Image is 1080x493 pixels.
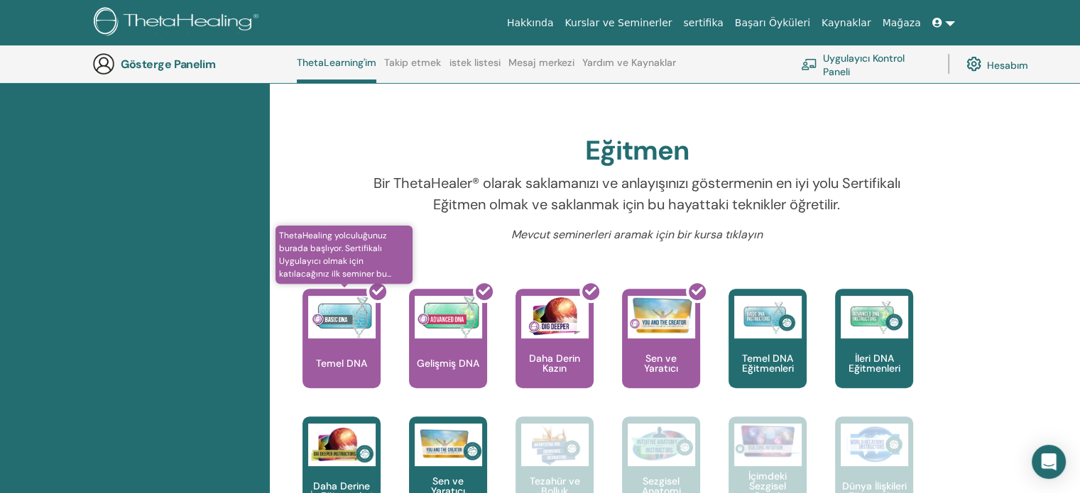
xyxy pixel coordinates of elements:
[801,48,931,79] a: Uygulayıcı Kontrol Paneli
[966,53,981,74] img: cog.svg
[841,423,908,466] img: Dünya İlişkileri Eğitmenleri
[302,289,381,416] a: ThetaHealing yolculuğunuz burada başlıyor. Sertifikalı Uygulayıcı olmak için katılacağınız ilk se...
[449,57,501,79] a: istek listesi
[508,56,574,69] font: Mesaj merkezi
[384,57,441,79] a: Takip etmek
[521,296,589,338] img: Daha Derin Kazın
[628,423,695,466] img: Sezgisel Anatomi Eğitmenleri
[121,57,215,72] font: Gösterge Panelim
[742,352,794,375] font: Temel DNA Eğitmenleri
[882,17,920,28] font: Mağaza
[417,357,479,370] font: Gelişmiş DNA
[521,423,589,466] img: Tezahür ve Bolluk Eğitmenleri
[966,48,1028,79] a: Hesabım
[559,10,677,36] a: Kurslar ve Seminerler
[508,57,574,79] a: Mesaj merkezi
[734,296,802,338] img: Temel DNA Eğitmenleri
[415,296,482,338] img: Gelişmiş DNA
[729,10,816,36] a: Başarı Öyküleri
[384,56,441,69] font: Takip etmek
[734,423,802,458] img: İçimdeki Sezgisel Çocuk Eğitmenleri
[297,57,376,83] a: ThetaLearning'im
[279,230,391,279] font: ThetaHealing yolculuğunuz burada başlıyor. Sertifikalı Uygulayıcı olmak için katılacağınız ilk se...
[987,58,1028,71] font: Hesabım
[822,17,871,28] font: Kaynaklar
[1032,445,1066,479] div: Open Intercom Messenger
[801,58,817,70] img: chalkboard-teacher.svg
[308,423,376,466] img: Daha Derine İn Eğitmenleri
[816,10,877,36] a: Kaynaklar
[415,423,482,466] img: Sen ve Yaratıcı Eğitmenler
[677,10,729,36] a: sertifika
[409,289,487,416] a: Gelişmiş DNA Gelişmiş DNA
[841,296,908,338] img: İleri DNA Eğitmenleri
[92,52,115,75] img: generic-user-icon.jpg
[585,133,689,168] font: Eğitmen
[511,227,763,242] font: Mevcut seminerleri aramak için bir kursa tıklayın
[501,10,560,36] a: Hakkında
[622,289,700,416] a: Sen ve Yaratıcı Sen ve Yaratıcı
[628,296,695,335] img: Sen ve Yaratıcı
[308,296,376,338] img: Temel DNA
[449,56,501,69] font: istek listesi
[876,10,926,36] a: Mağaza
[683,17,723,28] font: sertifika
[849,352,900,375] font: İleri DNA Eğitmenleri
[564,17,672,28] font: Kurslar ve Seminerler
[582,57,676,79] a: Yardım ve Kaynaklar
[582,56,676,69] font: Yardım ve Kaynaklar
[735,17,810,28] font: Başarı Öyküleri
[835,289,913,416] a: İleri DNA Eğitmenleri İleri DNA Eğitmenleri
[373,174,900,214] font: Bir ThetaHealer® olarak saklamanızı ve anlayışınızı göstermenin en iyi yolu Sertifikalı Eğitmen o...
[516,289,594,416] a: Daha Derin Kazın Daha Derin Kazın
[507,17,554,28] font: Hakkında
[297,56,376,69] font: ThetaLearning'im
[823,51,905,77] font: Uygulayıcı Kontrol Paneli
[94,7,263,39] img: logo.png
[729,289,807,416] a: Temel DNA Eğitmenleri Temel DNA Eğitmenleri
